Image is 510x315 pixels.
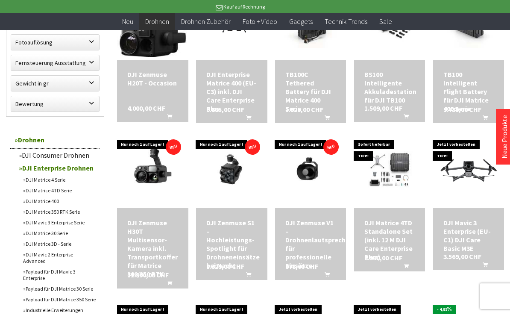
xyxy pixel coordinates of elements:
a: Gadgets [283,13,319,30]
label: Bewertung [11,96,99,112]
div: TB100C Tethered Battery für DJI Matrice 400 Serie [285,70,336,113]
span: Drohnen Zubehör [181,17,231,26]
span: 978,00 CHF [285,262,318,271]
a: Neu [116,13,139,30]
button: In den Warenkorb [393,112,414,124]
div: DJI Matrice 4TD Standalone Set (inkl. 12 M DJI Care Enterprise Plus) [364,218,415,261]
a: DJI Matrice 4 Serie [19,174,100,185]
span: 4.000,00 CHF [127,104,165,112]
img: DJI Zenmuse V1 – Drohnenlautsprecher für professionelle Einsätze [275,143,346,197]
div: DJI Mavic 3 Enterprise (EU-C1) DJI Care Basic M3E [443,218,494,253]
span: Gadgets [289,17,313,26]
a: DJI Matrice 400 [19,196,100,206]
span: 9.885,00 CHF [206,105,244,114]
button: In den Warenkorb [157,279,177,290]
div: DJI Zenmuse S1 – Hochleistungs-Spotlight für Drohneneinsätze bei Nacht [206,218,257,270]
a: TB100C Tethered Battery für DJI Matrice 400 Serie 1.929,00 CHF In den Warenkorb [285,70,336,113]
a: DJI Consumer Drohnen [15,149,100,162]
a: Payload für DJI Matrice 30 Serie [19,283,100,294]
a: Drohnen [139,13,175,30]
a: BS100 Intelligente Akkuladestation für DJI TB100 1.509,00 CHF In den Warenkorb [364,70,415,104]
a: Payload für DJI Matrice 350 Serie [19,294,100,305]
button: In den Warenkorb [157,112,177,124]
a: DJI Mavic 3 Enterprise (EU-C1) DJI Care Basic M3E 3.569,00 CHF In den Warenkorb [443,218,494,253]
a: Technik-Trends [319,13,373,30]
a: Drohnen [10,131,100,149]
a: DJI Zenmuse H20T - Occasion 4.000,00 CHF In den Warenkorb [127,70,178,87]
a: DJI Matrice 4TD Serie [19,185,100,196]
a: DJI Enterprise Matrice 400 (EU-C3) inkl. DJI Care Enterprise Plus 9.885,00 CHF In den Warenkorb [206,70,257,113]
img: DJI Zenmuse S1 – Hochleistungs-Spotlight für Drohneneinsätze bei Nacht [196,143,267,197]
span: 1.329,00 CHF [206,262,244,271]
span: Drohnen [145,17,169,26]
button: In den Warenkorb [314,271,335,282]
a: Sale [373,13,398,30]
label: Fotoauflösung [11,35,99,50]
label: Fernsteuerung Ausstattung [11,55,99,71]
span: Foto + Video [243,17,277,26]
span: Neu [122,17,133,26]
div: BS100 Intelligente Akkuladestation für DJI TB100 [364,70,415,104]
button: In den Warenkorb [314,114,335,125]
span: Sale [379,17,392,26]
div: DJI Zenmuse H30T Multisensor-Kamera inkl. Transportkoffer für Matrice 300/350 RTK [127,218,178,278]
a: DJI Zenmuse V1 – Drohnenlautsprecher für professionelle Einsätze 978,00 CHF In den Warenkorb [285,218,336,270]
button: In den Warenkorb [236,114,256,125]
a: DJI Zenmuse H30T Multisensor-Kamera inkl. Transportkoffer für Matrice 300/350 RTK 11.990,00 CHF I... [127,218,178,278]
span: 1.509,00 CHF [364,104,402,112]
button: In den Warenkorb [393,262,414,273]
div: TB100 Intelligent Flight Battery für DJI Matrice 400 Serie [443,70,494,113]
a: DJI Mavic 3 Enterprise Serie [19,217,100,228]
a: DJI Zenmuse S1 – Hochleistungs-Spotlight für Drohneneinsätze bei Nacht 1.329,00 CHF In den Warenkorb [206,218,257,270]
a: DJI Matrice 3D - Serie [19,238,100,249]
a: DJI Mavic 2 Enterprise Advanced [19,249,100,266]
a: Payload für DJI Mavic 3 Enterprise [19,266,100,283]
div: DJI Zenmuse H20T - Occasion [127,70,178,87]
div: DJI Zenmuse V1 – Drohnenlautsprecher für professionelle Einsätze [285,218,336,270]
a: DJI Matrice 350 RTK Serie [19,206,100,217]
button: In den Warenkorb [472,261,493,272]
a: DJI Matrice 4TD Standalone Set (inkl. 12 M DJI Care Enterprise Plus) 8.990,00 CHF In den Warenkorb [364,218,415,261]
button: In den Warenkorb [472,114,493,125]
img: DJI Mavic 3 Enterprise (EU-C1) DJI Care Basic M3E [433,150,504,190]
a: Foto + Video [237,13,283,30]
a: Neue Produkte [500,115,509,159]
div: DJI Enterprise Matrice 400 (EU-C3) inkl. DJI Care Enterprise Plus [206,70,257,113]
a: Drohnen Zubehör [175,13,237,30]
a: DJI Enterprise Drohnen [15,162,100,174]
img: DJI Zenmuse H30T Multisensor-Kamera inkl. Transportkoffer für Matrice 300/350 RTK [117,143,188,197]
span: Technik-Trends [325,17,367,26]
span: 1.929,00 CHF [285,105,323,114]
span: 8.990,00 CHF [364,253,402,262]
a: DJI Matrice 30 Serie [19,228,100,238]
label: Gewicht in gr [11,76,99,91]
span: 11.990,00 CHF [127,271,169,279]
img: DJI Matrice 4TD Standalone Set (inkl. 12 M DJI Care Enterprise Plus) [354,144,425,195]
span: 1.739,00 CHF [443,105,481,114]
button: In den Warenkorb [236,271,256,282]
span: 3.569,00 CHF [443,252,481,261]
a: TB100 Intelligent Flight Battery für DJI Matrice 400 Serie 1.739,00 CHF In den Warenkorb [443,70,494,113]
